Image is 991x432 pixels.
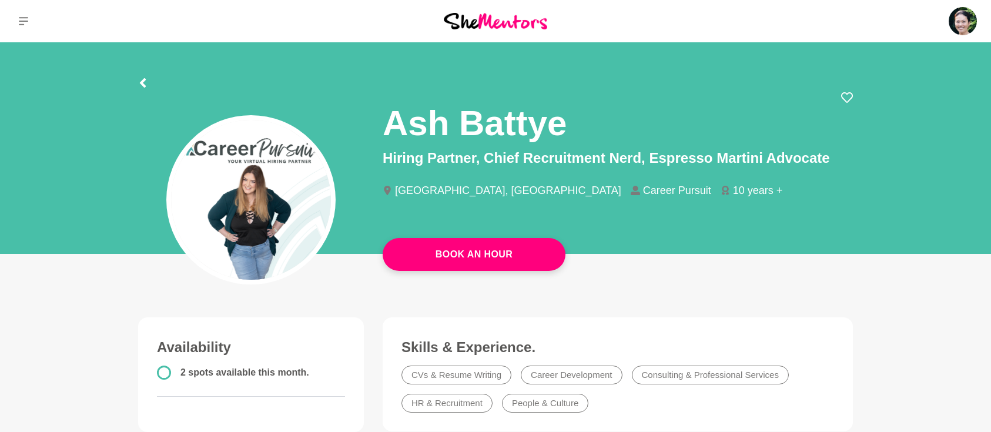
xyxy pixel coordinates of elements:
[180,367,309,377] span: 2 spots available this month.
[401,339,834,356] h3: Skills & Experience.
[383,101,567,145] h1: Ash Battye
[383,238,565,271] a: Book An Hour
[721,185,792,196] li: 10 years +
[631,185,721,196] li: Career Pursuit
[444,13,547,29] img: She Mentors Logo
[949,7,977,35] img: Roselynn Unson
[383,185,631,196] li: [GEOGRAPHIC_DATA], [GEOGRAPHIC_DATA]
[157,339,345,356] h3: Availability
[383,148,853,169] p: Hiring Partner, Chief Recruitment Nerd, Espresso Martini Advocate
